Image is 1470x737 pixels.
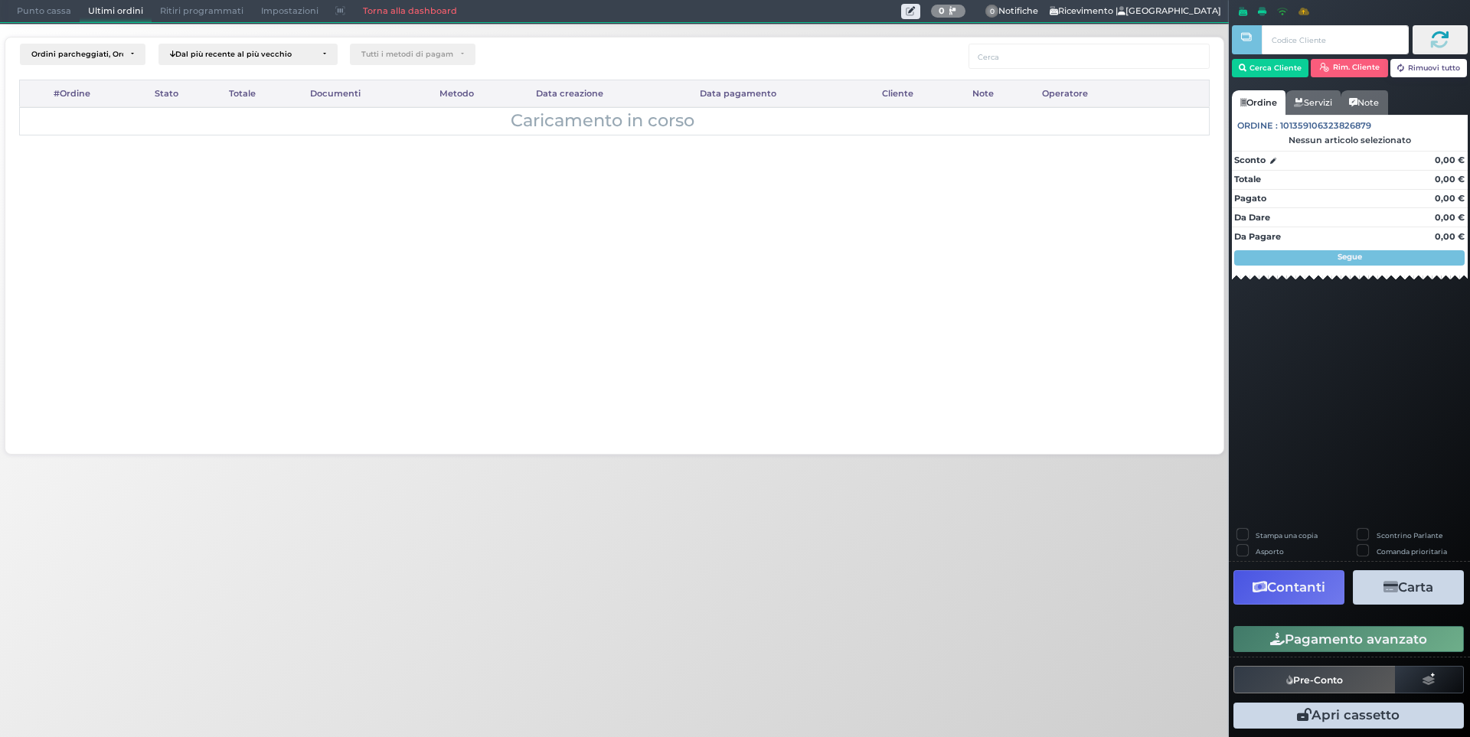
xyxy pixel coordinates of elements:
[693,80,875,106] div: Data pagamento
[965,80,1035,106] div: Note
[511,108,694,134] span: Caricamento in corso
[1232,90,1285,115] a: Ordine
[47,80,148,106] div: #Ordine
[148,80,222,106] div: Stato
[31,50,123,59] div: Ordini parcheggiati, Ordini aperti, Ordini chiusi
[361,50,453,59] div: Tutti i metodi di pagamento
[1232,59,1309,77] button: Cerca Cliente
[529,80,693,106] div: Data creazione
[876,80,966,106] div: Cliente
[1311,59,1388,77] button: Rim. Cliente
[1233,703,1464,729] button: Apri cassetto
[1285,90,1341,115] a: Servizi
[985,5,999,18] span: 0
[1353,570,1464,605] button: Carta
[1435,174,1465,184] strong: 0,00 €
[1377,530,1442,540] label: Scontrino Parlante
[170,50,315,59] div: Dal più recente al più vecchio
[1234,193,1266,204] strong: Pagato
[969,44,1210,69] input: Cerca
[223,80,304,106] div: Totale
[1233,570,1344,605] button: Contanti
[304,80,433,106] div: Documenti
[350,44,475,65] button: Tutti i metodi di pagamento
[1233,626,1464,652] button: Pagamento avanzato
[158,44,338,65] button: Dal più recente al più vecchio
[1036,80,1156,106] div: Operatore
[1377,546,1447,556] label: Comanda prioritaria
[1237,119,1278,132] span: Ordine :
[1234,154,1266,167] strong: Sconto
[1435,193,1465,204] strong: 0,00 €
[1341,90,1387,115] a: Note
[8,1,80,22] span: Punto cassa
[1280,119,1371,132] span: 101359106323826879
[80,1,152,22] span: Ultimi ordini
[1232,135,1468,145] div: Nessun articolo selezionato
[1234,212,1270,223] strong: Da Dare
[152,1,252,22] span: Ritiri programmati
[1435,212,1465,223] strong: 0,00 €
[1234,231,1281,242] strong: Da Pagare
[1262,25,1408,54] input: Codice Cliente
[1256,530,1318,540] label: Stampa una copia
[1435,155,1465,165] strong: 0,00 €
[1234,174,1261,184] strong: Totale
[939,5,945,16] b: 0
[1390,59,1468,77] button: Rimuovi tutto
[354,1,465,22] a: Torna alla dashboard
[433,80,529,106] div: Metodo
[1338,252,1362,262] strong: Segue
[20,44,145,65] button: Ordini parcheggiati, Ordini aperti, Ordini chiusi
[1233,666,1396,693] button: Pre-Conto
[1256,546,1284,556] label: Asporto
[1435,231,1465,242] strong: 0,00 €
[253,1,327,22] span: Impostazioni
